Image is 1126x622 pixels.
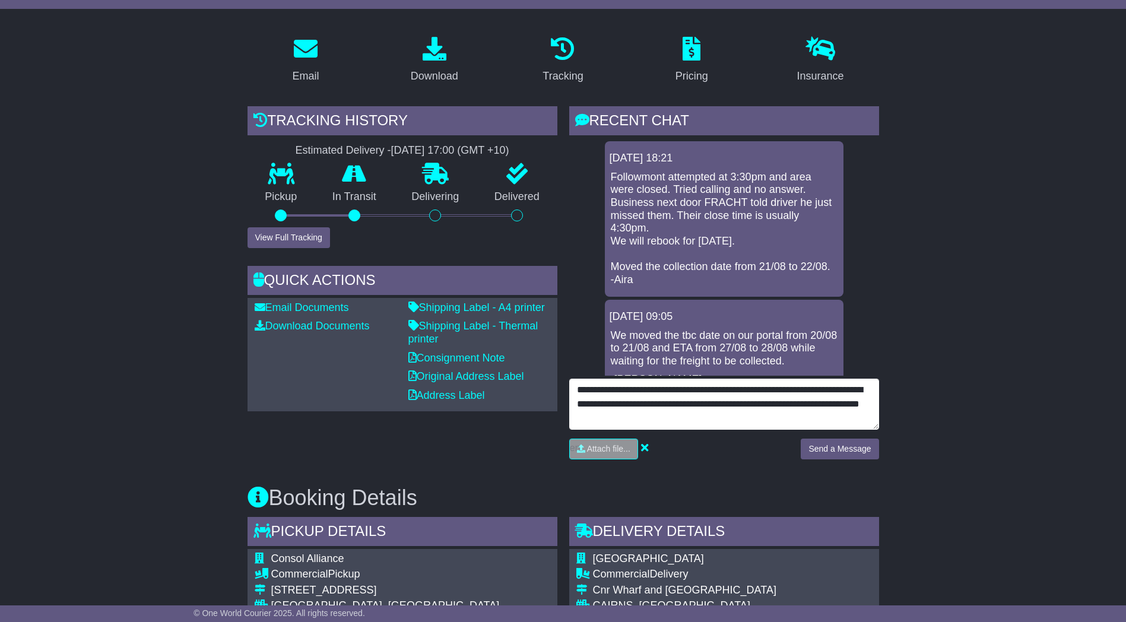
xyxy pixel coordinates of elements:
p: Followmont attempted at 3:30pm and area were closed. Tried calling and no answer. Business next d... [611,171,838,286]
a: Original Address Label [408,370,524,382]
div: Tracking history [248,106,557,138]
div: [STREET_ADDRESS] [271,584,550,597]
h3: Booking Details [248,486,879,510]
span: Consol Alliance [271,553,344,564]
span: Commercial [271,568,328,580]
a: Insurance [789,33,852,88]
div: CAIRNS, [GEOGRAPHIC_DATA] [593,599,862,613]
div: Pickup Details [248,517,557,549]
p: Pickup [248,191,315,204]
a: Download Documents [255,320,370,332]
div: [DATE] 18:21 [610,152,839,165]
div: Email [292,68,319,84]
p: We moved the tbc date on our portal from 20/08 to 21/08 and ETA from 27/08 to 28/08 while waiting... [611,329,838,368]
a: Download [403,33,466,88]
a: Consignment Note [408,352,505,364]
p: -[PERSON_NAME] [611,373,838,386]
a: Email Documents [255,302,349,313]
a: Address Label [408,389,485,401]
a: Tracking [535,33,591,88]
div: Pricing [675,68,708,84]
div: RECENT CHAT [569,106,879,138]
a: Pricing [668,33,716,88]
div: Estimated Delivery - [248,144,557,157]
div: [DATE] 17:00 (GMT +10) [391,144,509,157]
p: Delivered [477,191,557,204]
div: [GEOGRAPHIC_DATA], [GEOGRAPHIC_DATA] [271,599,550,613]
p: In Transit [315,191,394,204]
a: Shipping Label - A4 printer [408,302,545,313]
div: Download [411,68,458,84]
button: Send a Message [801,439,878,459]
div: Cnr Wharf and [GEOGRAPHIC_DATA] [593,584,862,597]
div: Insurance [797,68,844,84]
a: Shipping Label - Thermal printer [408,320,538,345]
span: [GEOGRAPHIC_DATA] [593,553,704,564]
div: Tracking [543,68,583,84]
button: View Full Tracking [248,227,330,248]
span: Commercial [593,568,650,580]
a: Email [284,33,326,88]
span: © One World Courier 2025. All rights reserved. [194,608,365,618]
div: Delivery Details [569,517,879,549]
div: Quick Actions [248,266,557,298]
p: Delivering [394,191,477,204]
div: Pickup [271,568,550,581]
div: Delivery [593,568,862,581]
div: [DATE] 09:05 [610,310,839,323]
